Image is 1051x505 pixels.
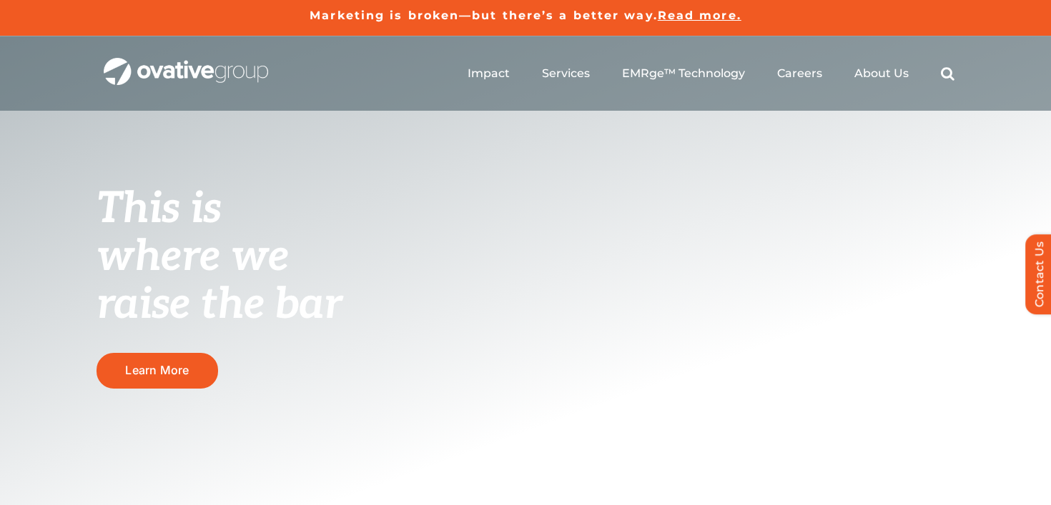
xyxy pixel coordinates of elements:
[310,9,658,22] a: Marketing is broken—but there’s a better way.
[777,66,822,81] a: Careers
[658,9,741,22] a: Read more.
[125,364,189,377] span: Learn More
[622,66,745,81] a: EMRge™ Technology
[104,56,268,70] a: OG_Full_horizontal_WHT
[97,231,342,331] span: where we raise the bar
[854,66,909,81] a: About Us
[97,353,218,388] a: Learn More
[97,184,221,235] span: This is
[468,66,510,81] a: Impact
[468,51,954,96] nav: Menu
[941,66,954,81] a: Search
[542,66,590,81] a: Services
